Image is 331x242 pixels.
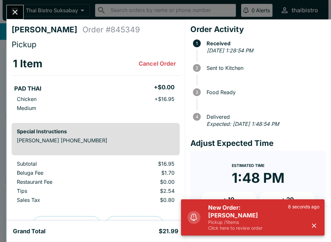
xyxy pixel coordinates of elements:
[17,197,102,203] p: Sales Tax
[17,179,102,185] p: Restaurant Fee
[106,216,164,233] button: Print Receipt
[17,188,102,194] p: Tips
[12,25,82,35] h4: [PERSON_NAME]
[207,121,279,127] em: Expected: [DATE] 1:48:54 PM
[207,47,253,54] em: [DATE] 1:28:54 PM
[232,170,284,186] time: 1:48 PM
[195,114,198,119] text: 4
[14,85,41,93] h5: PAD THAI
[196,65,198,71] text: 2
[155,96,175,102] p: + $16.95
[17,170,102,176] p: Beluga Fee
[259,192,315,208] button: + 20
[159,227,178,235] h5: $21.99
[17,137,175,144] p: [PERSON_NAME] [PHONE_NUMBER]
[154,83,175,91] h5: + $0.00
[203,65,326,71] span: Sent to Kitchen
[33,216,101,233] button: Preview Receipt
[208,225,288,231] p: Click here to review order
[232,163,264,168] span: Estimated Time
[17,105,36,111] p: Medium
[113,197,174,203] p: $0.80
[190,25,326,34] h4: Order Activity
[17,128,175,135] h6: Special Instructions
[136,57,178,70] button: Cancel Order
[12,40,37,49] span: Pickup
[196,41,198,46] text: 1
[13,227,46,235] h5: Grand Total
[17,96,37,102] p: Chicken
[13,57,42,70] h3: 1 Item
[82,25,140,35] h4: Order # 845349
[208,204,288,219] h5: New Order: [PERSON_NAME]
[201,192,257,208] button: + 10
[7,5,23,19] button: Close
[12,160,180,206] table: orders table
[12,52,180,118] table: orders table
[203,40,326,46] span: Received
[208,219,288,225] p: Pickup / 1 items
[190,138,326,148] h4: Adjust Expected Time
[113,170,174,176] p: $1.70
[113,160,174,167] p: $16.95
[203,114,326,120] span: Delivered
[288,204,319,210] p: 8 seconds ago
[113,179,174,185] p: $0.00
[203,89,326,95] span: Food Ready
[17,160,102,167] p: Subtotal
[113,188,174,194] p: $2.54
[196,90,198,95] text: 3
